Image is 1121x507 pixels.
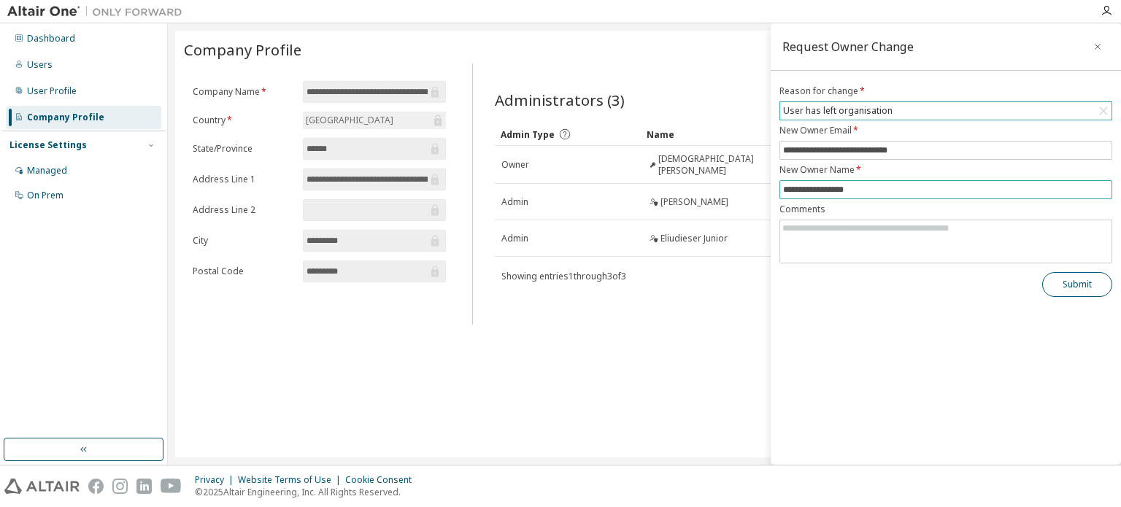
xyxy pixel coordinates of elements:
div: Website Terms of Use [238,474,345,486]
label: Address Line 2 [193,204,294,216]
img: instagram.svg [112,479,128,494]
label: Address Line 1 [193,174,294,185]
div: [GEOGRAPHIC_DATA] [304,112,396,128]
img: Altair One [7,4,190,19]
span: Showing entries 1 through 3 of 3 [501,270,626,282]
label: City [193,235,294,247]
label: New Owner Email [779,125,1112,136]
div: User Profile [27,85,77,97]
span: [PERSON_NAME] [660,196,728,208]
span: [DEMOGRAPHIC_DATA][PERSON_NAME] [658,153,780,177]
span: Owner [501,159,529,171]
label: Postal Code [193,266,294,277]
div: Cookie Consent [345,474,420,486]
div: Name [647,123,781,146]
label: Company Name [193,86,294,98]
img: youtube.svg [161,479,182,494]
div: User has left organisation [781,103,895,119]
div: Dashboard [27,33,75,44]
button: Submit [1042,272,1112,297]
label: State/Province [193,143,294,155]
div: Users [27,59,53,71]
div: On Prem [27,190,63,201]
span: Admin [501,196,528,208]
img: linkedin.svg [136,479,152,494]
span: Eliudieser Junior [660,233,728,244]
div: Company Profile [27,112,104,123]
div: [GEOGRAPHIC_DATA] [303,112,446,129]
label: New Owner Name [779,164,1112,176]
div: User has left organisation [780,102,1112,120]
div: Request Owner Change [782,41,914,53]
img: altair_logo.svg [4,479,80,494]
span: Admin [501,233,528,244]
label: Reason for change [779,85,1112,97]
div: License Settings [9,139,87,151]
div: Managed [27,165,67,177]
p: © 2025 Altair Engineering, Inc. All Rights Reserved. [195,486,420,498]
div: Privacy [195,474,238,486]
img: facebook.svg [88,479,104,494]
label: Comments [779,204,1112,215]
span: Company Profile [184,39,301,60]
span: Administrators (3) [495,90,625,110]
label: Country [193,115,294,126]
span: Admin Type [501,128,555,141]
